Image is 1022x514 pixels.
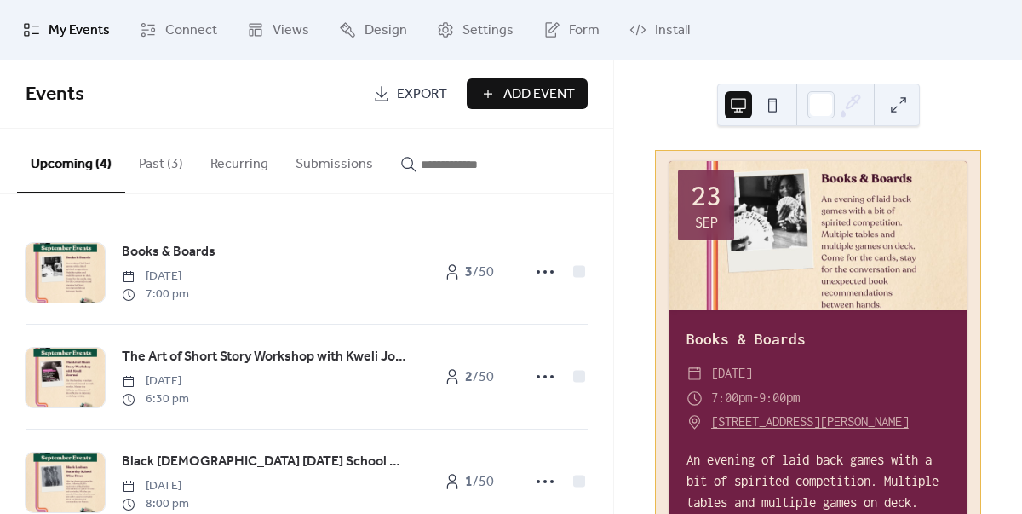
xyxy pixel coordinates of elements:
div: ​ [686,361,703,386]
span: The Art of Short Story Workshop with Kweli Journal [122,347,409,367]
a: Design [326,7,420,53]
a: My Events [10,7,123,53]
b: 1 [465,469,473,495]
a: Form [531,7,612,53]
span: Install [655,20,690,41]
button: Submissions [282,129,387,192]
span: Add Event [503,84,575,105]
a: Connect [127,7,230,53]
span: Events [26,76,84,113]
button: Past (3) [125,129,197,192]
span: Settings [462,20,514,41]
span: [DATE] [122,477,189,495]
span: [DATE] [122,268,189,286]
a: 2/50 [426,361,511,392]
a: Views [234,7,322,53]
a: 3/50 [426,257,511,287]
span: - [752,386,759,411]
a: Export [360,78,460,109]
span: Black [DEMOGRAPHIC_DATA] [DATE] School Wine Down [122,452,409,472]
div: Sep [695,215,718,230]
div: ​ [686,386,703,411]
span: Views [273,20,309,41]
a: Settings [424,7,526,53]
span: Export [397,84,447,105]
div: ​ [686,410,703,435]
span: 9:00pm [759,386,800,411]
a: Install [617,7,703,53]
span: / 50 [465,263,494,283]
button: Add Event [467,78,588,109]
b: 3 [465,259,473,286]
button: Recurring [197,129,282,192]
span: 8:00 pm [122,495,189,513]
span: Form [569,20,600,41]
a: Books & Boards [122,241,215,263]
span: My Events [49,20,110,41]
a: 1/50 [426,466,511,497]
b: 2 [465,364,473,390]
a: The Art of Short Story Workshop with Kweli Journal [122,346,409,368]
span: Connect [165,20,217,41]
span: [DATE] [122,373,189,390]
button: Upcoming (4) [17,129,125,193]
span: 6:30 pm [122,390,189,408]
span: 7:00pm [711,386,752,411]
a: [STREET_ADDRESS][PERSON_NAME] [711,410,909,435]
span: / 50 [465,367,494,388]
div: Books & Boards [669,327,967,352]
span: Books & Boards [122,242,215,263]
div: 23 [691,180,721,211]
a: Black [DEMOGRAPHIC_DATA] [DATE] School Wine Down [122,451,409,473]
span: [DATE] [711,361,752,386]
span: 7:00 pm [122,286,189,303]
span: Design [365,20,407,41]
span: / 50 [465,472,494,493]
